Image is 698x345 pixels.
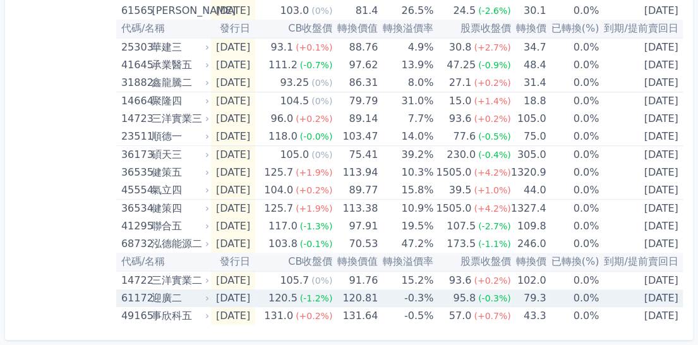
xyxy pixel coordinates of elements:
[510,200,546,218] td: 1327.4
[444,146,478,164] div: 230.0
[474,185,510,195] span: (+1.0%)
[116,253,211,271] th: 代碼/名稱
[121,272,148,289] div: 14722
[211,146,255,164] td: [DATE]
[152,217,207,235] div: 聯合五
[332,38,378,56] td: 88.76
[474,42,510,52] span: (+2.7%)
[211,200,255,218] td: [DATE]
[444,56,478,74] div: 47.25
[599,271,683,289] td: [DATE]
[599,200,683,218] td: [DATE]
[433,164,474,181] div: 1505.0
[332,56,378,74] td: 97.62
[211,20,255,38] th: 發行日
[478,150,511,160] span: (-0.4%)
[546,307,599,325] td: 0.0%
[277,74,311,92] div: 93.25
[510,56,546,74] td: 48.4
[152,235,207,253] div: 泓德能源二
[546,74,599,92] td: 0.0%
[332,307,378,325] td: 131.64
[332,164,378,181] td: 113.94
[211,128,255,146] td: [DATE]
[296,311,332,321] span: (+0.2%)
[255,253,332,271] th: CB收盤價
[332,271,378,289] td: 91.76
[311,150,332,160] span: (0%)
[211,74,255,92] td: [DATE]
[211,110,255,128] td: [DATE]
[116,20,211,38] th: 代碼/名稱
[599,253,683,271] th: 到期/提前賣回日
[599,307,683,325] td: [DATE]
[378,307,433,325] td: -0.5%
[268,39,296,56] div: 93.1
[152,2,207,20] div: [PERSON_NAME]
[510,128,546,146] td: 75.0
[510,217,546,235] td: 109.8
[296,42,332,52] span: (+0.1%)
[211,217,255,235] td: [DATE]
[121,307,148,325] div: 49165
[266,128,300,145] div: 118.0
[599,146,683,164] td: [DATE]
[546,217,599,235] td: 0.0%
[546,271,599,289] td: 0.0%
[510,271,546,289] td: 102.0
[599,164,683,181] td: [DATE]
[332,2,378,20] td: 81.4
[296,203,332,214] span: (+1.9%)
[478,239,511,249] span: (-1.1%)
[152,146,207,164] div: 碩天三
[262,181,296,199] div: 104.0
[262,200,296,217] div: 125.7
[378,289,433,307] td: -0.3%
[474,275,510,286] span: (+0.2%)
[300,131,333,142] span: (-0.0%)
[447,181,474,199] div: 39.5
[121,92,148,110] div: 14664
[510,92,546,111] td: 18.8
[211,2,255,20] td: [DATE]
[332,20,378,38] th: 轉換價值
[262,164,296,181] div: 125.7
[378,56,433,74] td: 13.9%
[510,74,546,92] td: 31.4
[211,307,255,325] td: [DATE]
[332,181,378,200] td: 89.77
[478,221,511,231] span: (-2.7%)
[211,289,255,307] td: [DATE]
[599,128,683,146] td: [DATE]
[599,181,683,200] td: [DATE]
[474,114,510,124] span: (+0.2%)
[599,110,683,128] td: [DATE]
[300,293,333,303] span: (-1.2%)
[546,20,599,38] th: 已轉換(%)
[378,38,433,56] td: 4.9%
[378,20,433,38] th: 轉換溢價率
[599,289,683,307] td: [DATE]
[211,56,255,74] td: [DATE]
[121,128,148,145] div: 23511
[262,307,296,325] div: 131.0
[478,60,511,70] span: (-0.9%)
[447,39,474,56] div: 30.8
[121,110,148,128] div: 14723
[152,307,207,325] div: 事欣科五
[300,221,333,231] span: (-1.3%)
[546,92,599,111] td: 0.0%
[311,6,332,16] span: (0%)
[378,164,433,181] td: 10.3%
[152,56,207,74] div: 承業醫五
[266,289,300,307] div: 120.5
[474,203,510,214] span: (+4.2%)
[121,56,148,74] div: 41645
[474,78,510,88] span: (+0.2%)
[277,272,311,289] div: 105.7
[121,74,148,92] div: 31882
[546,181,599,200] td: 0.0%
[332,253,378,271] th: 轉換價值
[211,271,255,289] td: [DATE]
[296,167,332,178] span: (+1.9%)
